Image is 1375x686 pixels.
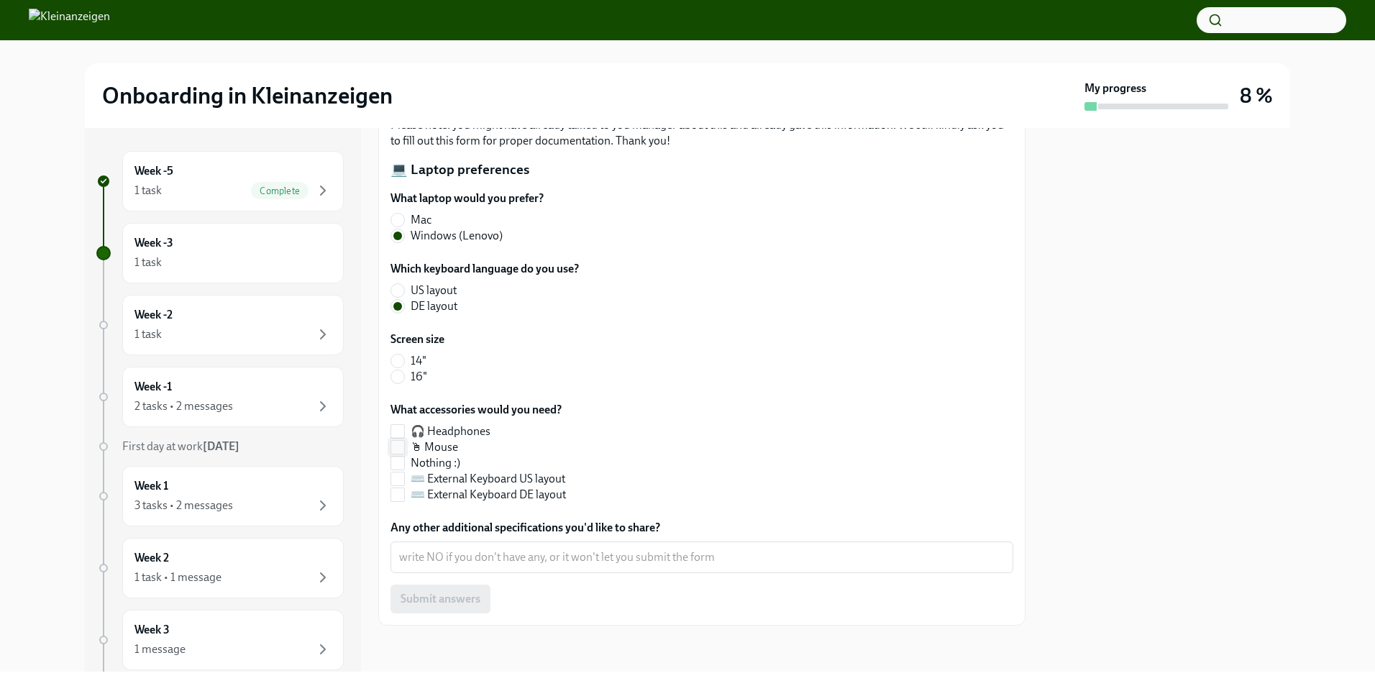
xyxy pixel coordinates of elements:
h6: Week 1 [134,478,168,494]
a: Week 31 message [96,610,344,670]
h6: Week -1 [134,379,172,395]
label: Screen size [390,331,444,347]
h6: Week 3 [134,622,170,638]
span: US layout [411,283,457,298]
div: 1 task [134,326,162,342]
span: ⌨️ External Keyboard DE layout [411,487,566,503]
div: 1 task • 1 message [134,570,221,585]
h3: 8 % [1240,83,1273,109]
span: 🖱 Mouse [411,439,458,455]
label: Which keyboard language do you use? [390,261,579,277]
span: Mac [411,212,431,228]
a: First day at work[DATE] [96,439,344,454]
div: 1 task [134,183,162,198]
div: 1 task [134,255,162,270]
h6: Week 2 [134,550,169,566]
div: 1 message [134,641,186,657]
h6: Week -2 [134,307,173,323]
a: Week -51 taskComplete [96,151,344,211]
div: 2 tasks • 2 messages [134,398,233,414]
h2: Onboarding in Kleinanzeigen [102,81,393,110]
span: Complete [251,186,309,196]
label: Any other additional specifications you'd like to share? [390,520,1013,536]
img: Kleinanzeigen [29,9,110,32]
a: Week 21 task • 1 message [96,538,344,598]
span: ⌨️ External Keyboard US layout [411,471,565,487]
span: 🎧 Headphones [411,424,490,439]
h6: Week -5 [134,163,173,179]
a: Week -21 task [96,295,344,355]
a: Week -31 task [96,223,344,283]
span: 14" [411,353,426,369]
label: What laptop would you prefer? [390,191,544,206]
span: First day at work [122,439,239,453]
strong: [DATE] [203,439,239,453]
p: Please note: you might have already talked to you manager about this and already gave this inform... [390,117,1013,149]
div: 3 tasks • 2 messages [134,498,233,513]
h6: Week -3 [134,235,173,251]
a: Week -12 tasks • 2 messages [96,367,344,427]
p: 💻 Laptop preferences [390,160,1013,179]
span: 16" [411,369,427,385]
a: Week 13 tasks • 2 messages [96,466,344,526]
strong: My progress [1084,81,1146,96]
span: Nothing :) [411,455,460,471]
span: DE layout [411,298,457,314]
span: Windows (Lenovo) [411,228,503,244]
label: What accessories would you need? [390,402,577,418]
